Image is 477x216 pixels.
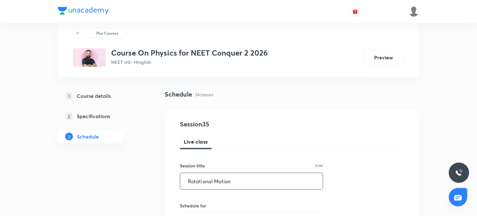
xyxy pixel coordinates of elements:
h5: Specifications [77,112,110,120]
h5: Schedule [77,133,99,140]
p: NEET UG • Hinglish [111,59,268,65]
button: Preview [363,50,404,65]
img: ttu [455,169,463,177]
p: 17/99 [315,164,323,167]
a: 1Course details [58,90,144,102]
img: E5728D4E-31F4-41E1-B73E-20BE2D4C7548_plus.png [73,48,106,67]
p: 34 classes [195,91,213,98]
img: Vinita Malik [409,6,419,17]
img: avatar [352,9,358,14]
h6: Schedule for [180,202,323,209]
p: 3 [65,133,73,140]
h6: Session title [180,162,205,169]
input: A great title is short, clear and descriptive [180,173,323,189]
span: Live class [184,138,208,145]
a: Company Logo [58,7,109,16]
h5: Course details [77,92,111,100]
p: Plus Courses [96,30,118,36]
p: 1 [65,92,73,100]
h4: Session 35 [180,119,296,129]
button: avatar [350,6,360,17]
a: 2Specifications [58,110,144,123]
img: Company Logo [58,7,109,15]
p: 2 [65,112,73,120]
h3: Course On Physics for NEET Conquer 2 2026 [111,48,268,57]
h4: Schedule [165,90,192,99]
